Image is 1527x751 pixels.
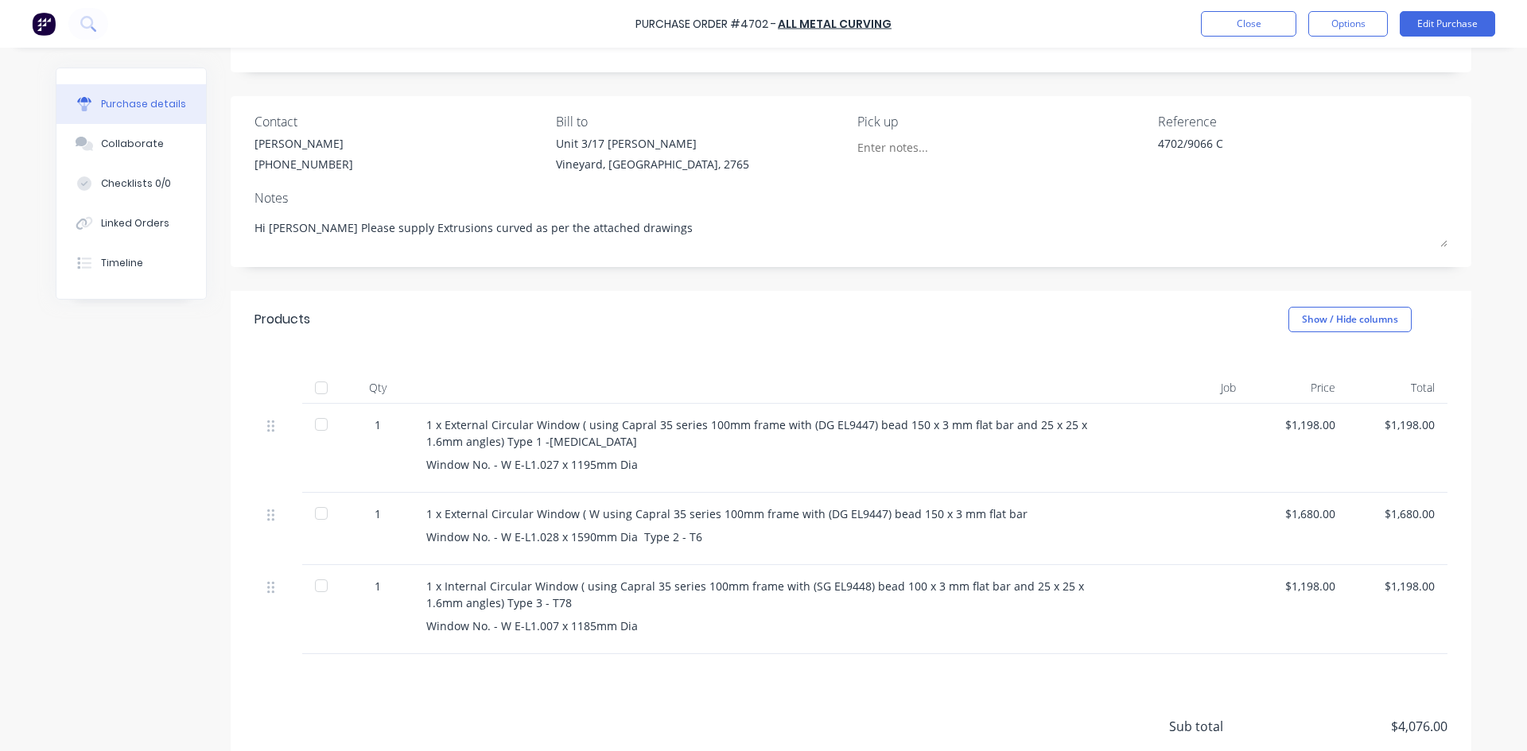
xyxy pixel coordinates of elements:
a: All Metal Curving [778,16,892,32]
div: $1,680.00 [1361,505,1435,522]
textarea: Hi [PERSON_NAME] Please supply Extrusions curved as per the attached drawings [254,211,1447,247]
div: Notes [254,188,1447,207]
div: Products [254,310,310,329]
div: 1 [355,416,401,433]
div: Vineyard, [GEOGRAPHIC_DATA], 2765 [556,156,749,172]
div: Checklists 0/0 [101,176,171,191]
div: Reference [1158,112,1447,131]
div: [PERSON_NAME] [254,135,353,152]
div: Purchase details [101,97,186,111]
input: Enter notes... [857,135,1002,159]
button: Edit Purchase [1400,11,1495,37]
div: 1 x External Circular Window ( W using Capral 35 series 100mm frame with (DG EL9447) bead 150 x 3... [426,505,1117,522]
div: Pick up [857,112,1147,131]
div: Collaborate [101,137,164,151]
button: Show / Hide columns [1288,307,1412,332]
div: Purchase Order #4702 - [635,16,776,33]
div: $1,198.00 [1261,416,1335,433]
div: 1 [355,505,401,522]
div: $1,198.00 [1361,416,1435,433]
div: 1 x Internal Circular Window ( using Capral 35 series 100mm frame with (SG EL9448) bead 100 x 3 m... [426,578,1117,611]
button: Linked Orders [56,203,206,243]
button: Options [1308,11,1388,37]
div: Job [1129,372,1249,404]
textarea: 4702/9066 C [1158,135,1357,171]
button: Checklists 0/0 [56,164,206,203]
div: [PHONE_NUMBER] [254,156,353,172]
div: $1,198.00 [1361,578,1435,594]
div: Total [1348,372,1447,404]
button: Timeline [56,243,206,283]
div: Window No. - W E-L1.027 x 1195mm Dia [426,456,1117,473]
div: Bill to [556,112,845,131]
div: $1,198.00 [1261,578,1335,594]
div: 1 x External Circular Window ( using Capral 35 series 100mm frame with (DG EL9447) bead 150 x 3 m... [426,416,1117,450]
button: Close [1201,11,1296,37]
div: $1,680.00 [1261,505,1335,522]
div: Linked Orders [101,216,169,230]
img: Factory [32,12,56,36]
div: Qty [342,372,414,404]
span: Sub total [1169,717,1288,736]
span: $4,076.00 [1288,717,1447,736]
div: Price [1249,372,1348,404]
div: Timeline [101,256,143,270]
div: Contact [254,112,544,131]
div: Window No. - W E-L1.007 x 1185mm Dia [426,617,1117,634]
div: Unit 3/17 [PERSON_NAME] [556,135,749,152]
button: Purchase details [56,84,206,124]
div: Window No. - W E-L1.028 x 1590mm Dia Type 2 - T6 [426,528,1117,545]
div: 1 [355,578,401,594]
button: Collaborate [56,124,206,164]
